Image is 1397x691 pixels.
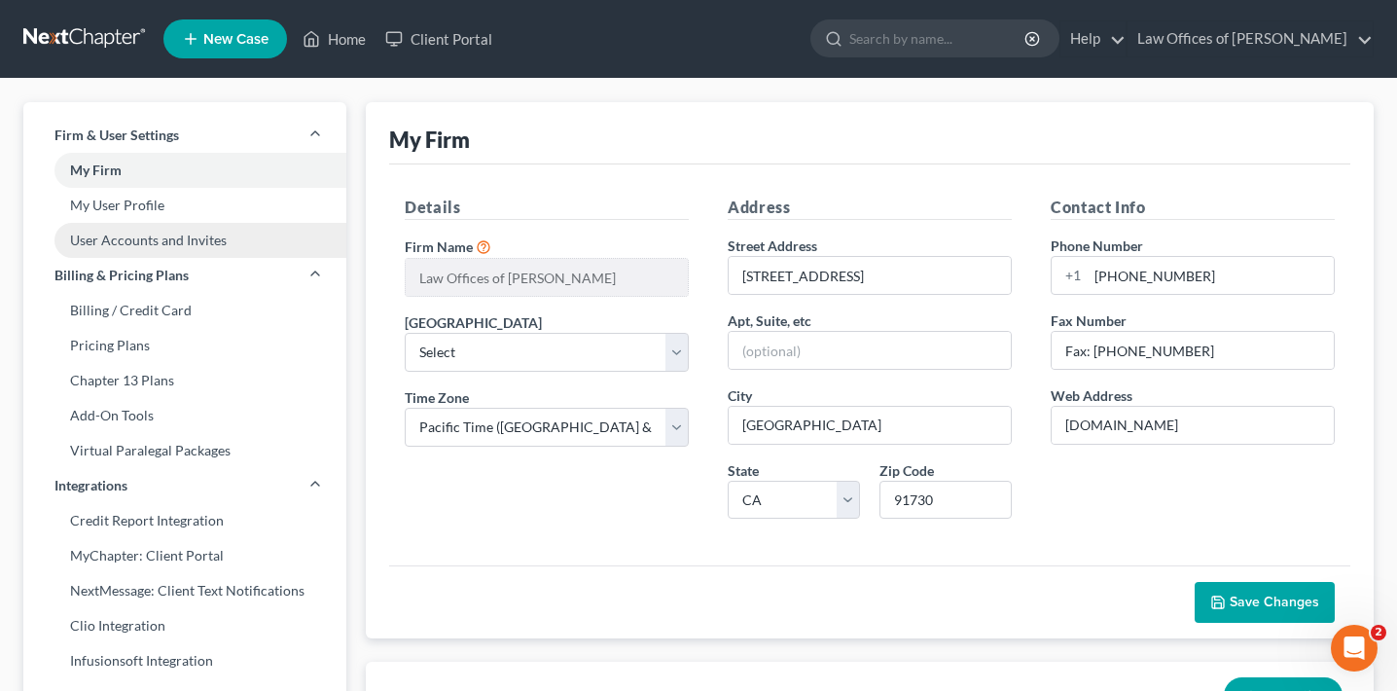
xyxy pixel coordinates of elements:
span: Save Changes [1230,594,1319,610]
input: Search by name... [849,20,1027,56]
a: Law Offices of [PERSON_NAME] [1128,21,1373,56]
label: Apt, Suite, etc [728,310,811,331]
a: Billing & Pricing Plans [23,258,346,293]
div: +1 [1052,257,1088,294]
h5: Contact Info [1051,196,1335,220]
a: My User Profile [23,188,346,223]
a: Chapter 13 Plans [23,363,346,398]
a: Add-On Tools [23,398,346,433]
input: XXXXX [879,481,1012,520]
label: Web Address [1051,385,1132,406]
div: My Firm [389,126,470,154]
a: Virtual Paralegal Packages [23,433,346,468]
h5: Address [728,196,1012,220]
span: New Case [203,32,269,47]
a: Home [293,21,376,56]
input: Enter phone... [1088,257,1334,294]
label: Fax Number [1051,310,1127,331]
input: Enter city... [729,407,1011,444]
label: State [728,460,759,481]
label: Zip Code [879,460,934,481]
label: [GEOGRAPHIC_DATA] [405,312,542,333]
a: User Accounts and Invites [23,223,346,258]
input: Enter address... [729,257,1011,294]
a: Billing / Credit Card [23,293,346,328]
label: Phone Number [1051,236,1143,256]
a: NextMessage: Client Text Notifications [23,573,346,608]
span: Firm & User Settings [54,126,179,145]
h5: Details [405,196,689,220]
label: Time Zone [405,387,469,408]
a: Pricing Plans [23,328,346,363]
a: Client Portal [376,21,502,56]
span: Firm Name [405,238,473,255]
input: (optional) [729,332,1011,369]
iframe: Intercom live chat [1331,625,1378,672]
button: Save Changes [1195,582,1335,623]
input: Enter fax... [1052,332,1334,369]
a: My Firm [23,153,346,188]
span: Integrations [54,476,127,495]
a: Help [1060,21,1126,56]
label: City [728,385,752,406]
a: Integrations [23,468,346,503]
a: Clio Integration [23,608,346,643]
span: Billing & Pricing Plans [54,266,189,285]
a: Infusionsoft Integration [23,643,346,678]
span: 2 [1371,625,1386,640]
label: Street Address [728,236,817,256]
a: Firm & User Settings [23,118,346,153]
input: Enter name... [406,259,688,296]
a: Credit Report Integration [23,503,346,538]
a: MyChapter: Client Portal [23,538,346,573]
input: Enter web address.... [1052,407,1334,444]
